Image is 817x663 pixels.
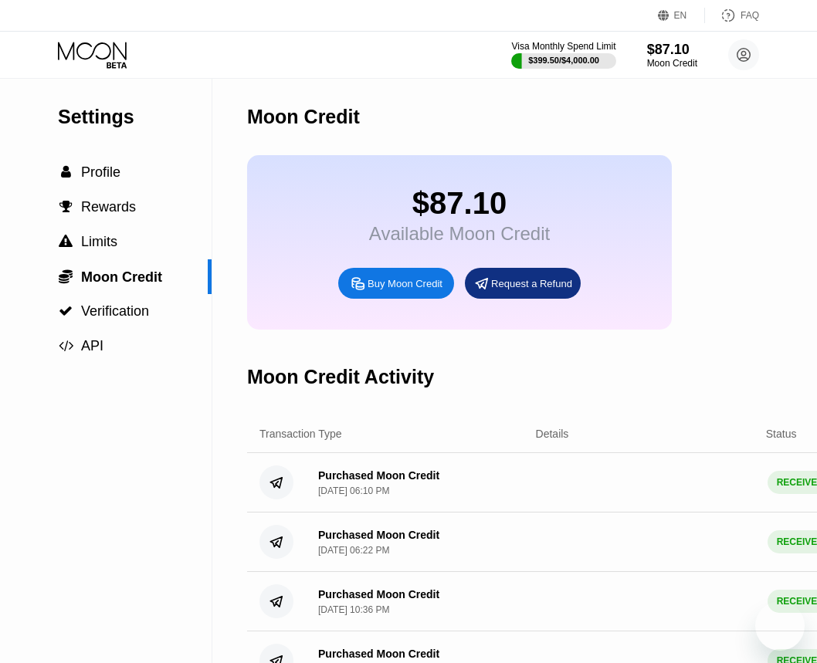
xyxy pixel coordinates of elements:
div: $399.50 / $4,000.00 [528,56,599,65]
span: Rewards [81,199,136,215]
div: [DATE] 06:10 PM [318,485,389,496]
div: Settings [58,106,212,128]
div: [DATE] 06:22 PM [318,545,389,556]
div: Purchased Moon Credit [318,529,439,541]
div: Details [536,428,569,440]
div: Request a Refund [465,268,581,299]
div: [DATE] 10:36 PM [318,604,389,615]
div:  [58,200,73,214]
span: Profile [81,164,120,180]
div: Moon Credit Activity [247,366,434,388]
span:  [59,200,73,214]
div:  [58,269,73,284]
div: Status [766,428,797,440]
div: Available Moon Credit [369,223,550,245]
div: Moon Credit [247,106,360,128]
div: Purchased Moon Credit [318,648,439,660]
div: Buy Moon Credit [338,268,454,299]
div: $87.10Moon Credit [647,42,697,69]
span:  [59,339,73,353]
div: Transaction Type [259,428,342,440]
div: FAQ [705,8,759,23]
div:  [58,304,73,318]
div:  [58,339,73,353]
div: Purchased Moon Credit [318,469,439,482]
span:  [59,304,73,318]
iframe: Button to launch messaging window [755,601,805,651]
div: EN [674,10,687,21]
div: Visa Monthly Spend Limit$399.50/$4,000.00 [511,41,615,69]
div: Request a Refund [491,277,572,290]
div: EN [658,8,705,23]
div: $87.10 [647,42,697,58]
div: Purchased Moon Credit [318,588,439,600]
div: Moon Credit [647,58,697,69]
span: API [81,338,103,353]
div:  [58,235,73,249]
span:  [59,235,73,249]
span: Verification [81,303,149,319]
span:  [59,269,73,284]
div:  [58,165,73,179]
div: Buy Moon Credit [368,277,442,290]
span:  [61,165,71,179]
div: $87.10 [369,186,550,221]
span: Moon Credit [81,269,162,285]
div: Visa Monthly Spend Limit [511,41,615,52]
span: Limits [81,234,117,249]
div: FAQ [741,10,759,21]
